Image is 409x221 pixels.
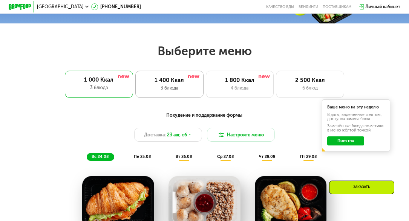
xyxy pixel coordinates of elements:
[327,105,385,110] div: Ваше меню на эту неделю
[144,131,166,138] span: Доставка:
[300,154,317,159] span: пт 29.08
[212,85,268,91] div: 4 блюда
[92,154,109,159] span: вс 24.08
[141,85,198,91] div: 3 блюда
[323,5,351,9] div: поставщикам
[207,128,275,141] button: Настроить меню
[167,131,187,138] span: 23 авг, сб
[329,181,394,194] div: Заказать
[217,154,234,159] span: ср 27.08
[327,124,385,132] div: Заменённые блюда пометили в меню жёлтой точкой.
[37,5,84,9] span: [GEOGRAPHIC_DATA]
[176,154,192,159] span: вт 26.08
[327,136,364,145] button: Понятно
[259,154,275,159] span: чт 28.08
[212,77,268,83] div: 1 800 Ккал
[327,113,385,121] div: В даты, выделенные желтым, доступна замена блюд.
[70,76,127,83] div: 1 000 Ккал
[70,84,127,91] div: 3 блюда
[299,5,318,9] a: Вендинги
[36,112,372,119] div: Похудение и поддержание формы
[365,3,400,10] div: Личный кабинет
[91,3,141,10] a: [PHONE_NUMBER]
[18,43,391,59] h2: Выберите меню
[266,5,294,9] a: Качество еды
[134,154,151,159] span: пн 25.08
[141,77,198,83] div: 1 400 Ккал
[282,85,338,91] div: 6 блюд
[282,77,338,83] div: 2 500 Ккал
